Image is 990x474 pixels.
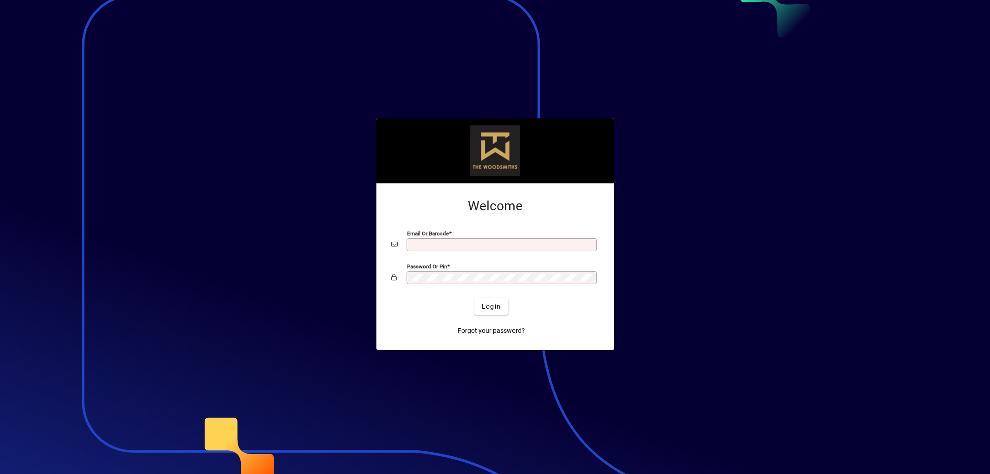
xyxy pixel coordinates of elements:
span: Forgot your password? [458,326,525,336]
mat-label: Password or Pin [407,263,447,270]
span: Login [482,302,501,312]
button: Login [474,298,508,315]
mat-label: Email or Barcode [407,230,449,237]
a: Forgot your password? [454,322,529,339]
h2: Welcome [391,198,599,214]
